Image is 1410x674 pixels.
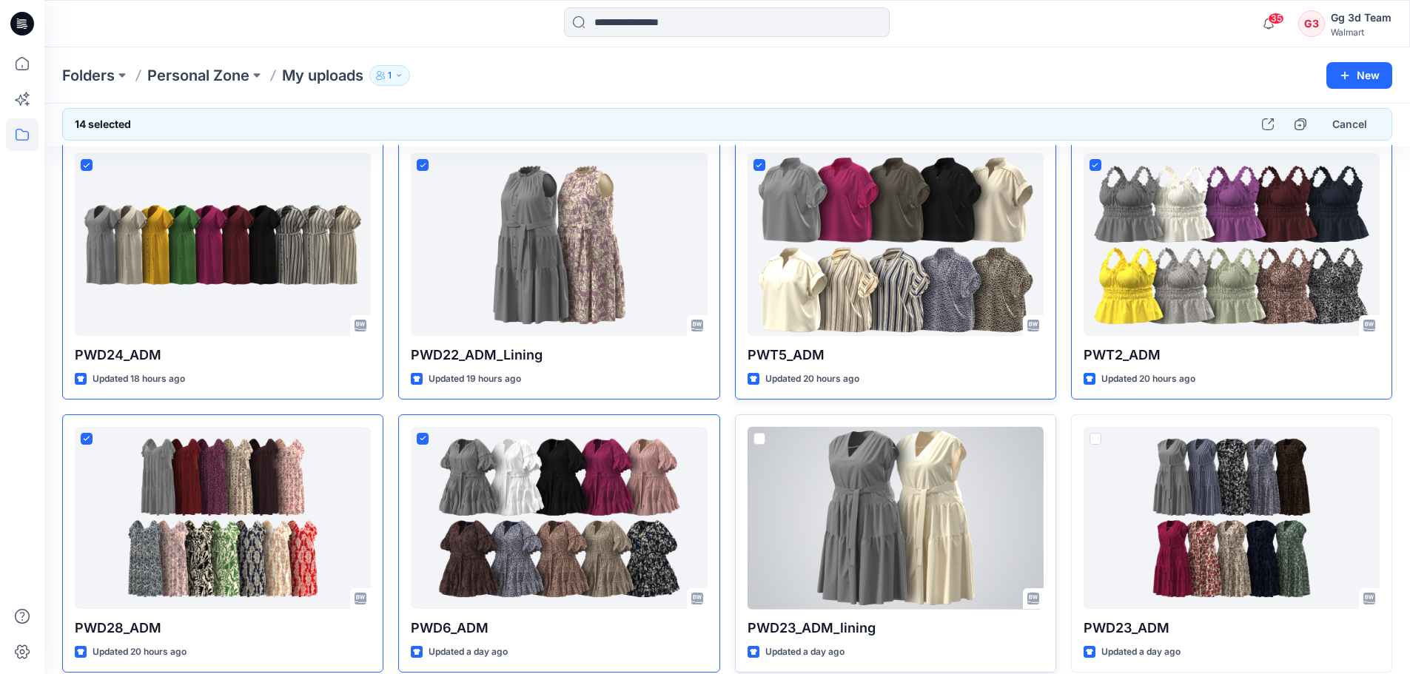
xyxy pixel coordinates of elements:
[429,371,521,387] p: Updated 19 hours ago
[1084,345,1380,365] p: PWT2_ADM
[1320,111,1380,138] button: Cancel
[75,618,371,638] p: PWD28_ADM
[93,371,185,387] p: Updated 18 hours ago
[75,115,131,133] h6: 14 selected
[411,618,707,638] p: PWD6_ADM
[282,65,363,86] p: My uploads
[1084,618,1380,638] p: PWD23_ADM
[748,345,1044,365] p: PWT5_ADM
[75,345,371,365] p: PWD24_ADM
[93,644,187,660] p: Updated 20 hours ago
[369,65,410,86] button: 1
[388,67,392,84] p: 1
[62,65,115,86] a: Folders
[147,65,249,86] a: Personal Zone
[1331,9,1391,27] div: Gg 3d Team
[411,345,707,365] p: PWD22_ADM_Lining
[1298,10,1325,37] div: G3
[1326,62,1392,89] button: New
[429,644,508,660] p: Updated a day ago
[1268,13,1284,24] span: 35
[1101,371,1195,387] p: Updated 20 hours ago
[748,618,1044,638] p: PWD23_ADM_lining
[1331,27,1391,38] div: Walmart
[765,644,845,660] p: Updated a day ago
[1101,644,1181,660] p: Updated a day ago
[765,371,859,387] p: Updated 20 hours ago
